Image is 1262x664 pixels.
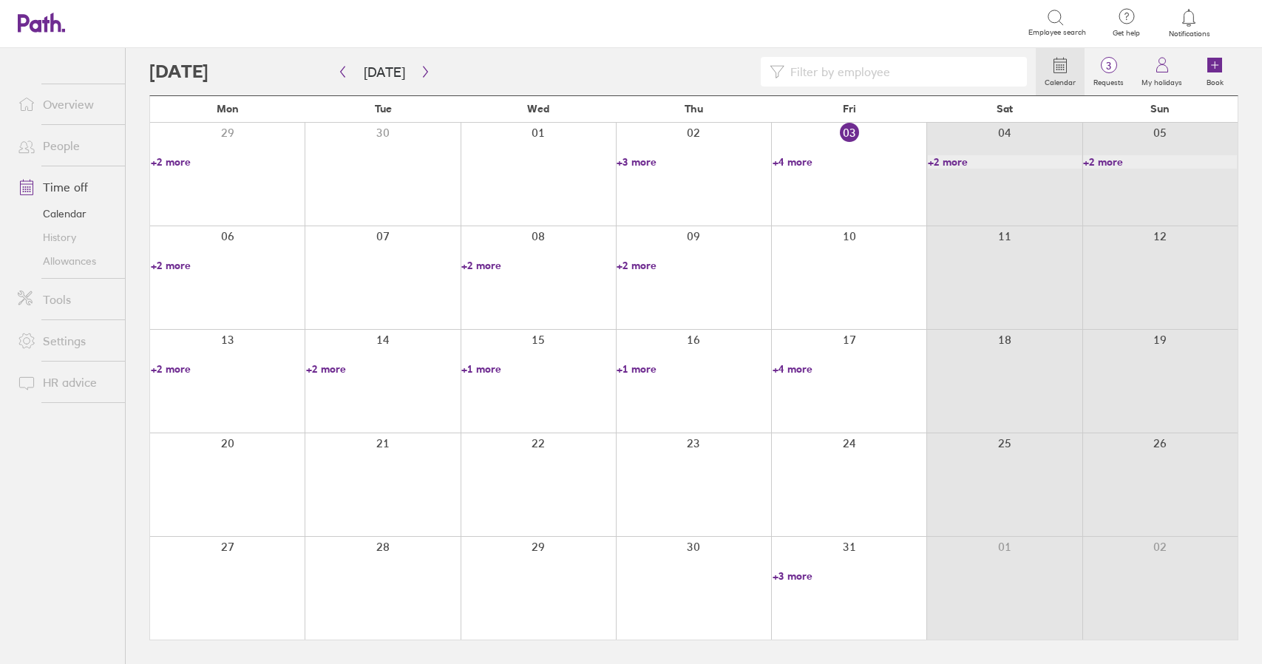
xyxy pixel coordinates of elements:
a: +4 more [773,362,926,376]
span: Get help [1102,29,1150,38]
a: +3 more [617,155,770,169]
a: +1 more [617,362,770,376]
span: Sat [997,103,1013,115]
span: Tue [375,103,392,115]
a: People [6,131,125,160]
a: Allowances [6,249,125,273]
a: Book [1191,48,1238,95]
span: Notifications [1165,30,1213,38]
a: Time off [6,172,125,202]
a: +2 more [151,155,305,169]
a: Overview [6,89,125,119]
span: 3 [1085,60,1133,72]
a: My holidays [1133,48,1191,95]
label: Requests [1085,74,1133,87]
span: Fri [843,103,856,115]
label: My holidays [1133,74,1191,87]
a: 3Requests [1085,48,1133,95]
span: Thu [685,103,703,115]
label: Calendar [1036,74,1085,87]
a: +2 more [928,155,1082,169]
a: Settings [6,326,125,356]
a: +2 more [151,259,305,272]
span: Mon [217,103,239,115]
a: Notifications [1165,7,1213,38]
a: HR advice [6,367,125,397]
a: +2 more [306,362,460,376]
a: Calendar [6,202,125,226]
a: Calendar [1036,48,1085,95]
span: Employee search [1028,28,1086,37]
a: +2 more [151,362,305,376]
button: [DATE] [352,60,417,84]
input: Filter by employee [784,58,1018,86]
a: +3 more [773,569,926,583]
div: Search [166,16,203,29]
span: Wed [527,103,549,115]
a: +2 more [617,259,770,272]
a: +4 more [773,155,926,169]
a: +1 more [461,362,615,376]
a: +2 more [461,259,615,272]
label: Book [1198,74,1232,87]
span: Sun [1150,103,1170,115]
a: History [6,226,125,249]
a: +2 more [1083,155,1237,169]
a: Tools [6,285,125,314]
